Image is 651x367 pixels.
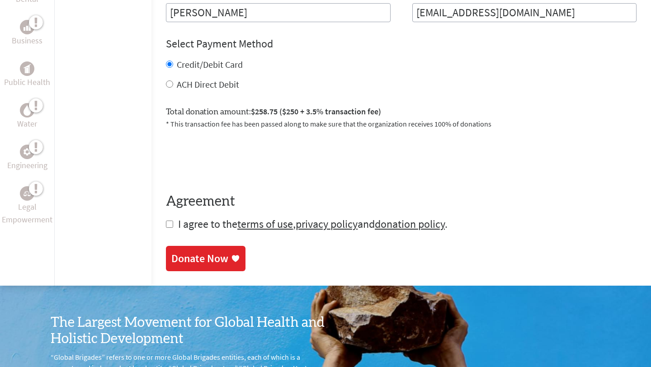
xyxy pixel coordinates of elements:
[166,105,381,118] label: Total donation amount:
[166,246,245,271] a: Donate Now
[177,79,239,90] label: ACH Direct Debit
[20,20,34,34] div: Business
[24,148,31,155] img: Engineering
[51,315,325,347] h3: The Largest Movement for Global Health and Holistic Development
[12,20,42,47] a: BusinessBusiness
[20,103,34,118] div: Water
[296,217,358,231] a: privacy policy
[237,217,293,231] a: terms of use
[166,140,303,175] iframe: reCAPTCHA
[4,76,50,89] p: Public Health
[24,191,31,196] img: Legal Empowerment
[4,61,50,89] a: Public HealthPublic Health
[24,105,31,116] img: Water
[2,186,52,226] a: Legal EmpowermentLegal Empowerment
[375,217,445,231] a: donation policy
[12,34,42,47] p: Business
[412,3,637,22] input: Your Email
[24,64,31,73] img: Public Health
[166,37,637,51] h4: Select Payment Method
[20,61,34,76] div: Public Health
[17,103,37,130] a: WaterWater
[24,24,31,31] img: Business
[178,217,448,231] span: I agree to the , and .
[171,251,228,266] div: Donate Now
[177,59,243,70] label: Credit/Debit Card
[20,145,34,159] div: Engineering
[20,186,34,201] div: Legal Empowerment
[251,106,381,117] span: $258.75 ($250 + 3.5% transaction fee)
[166,3,391,22] input: Enter Full Name
[17,118,37,130] p: Water
[2,201,52,226] p: Legal Empowerment
[7,145,47,172] a: EngineeringEngineering
[166,118,637,129] p: * This transaction fee has been passed along to make sure that the organization receives 100% of ...
[166,193,637,210] h4: Agreement
[7,159,47,172] p: Engineering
